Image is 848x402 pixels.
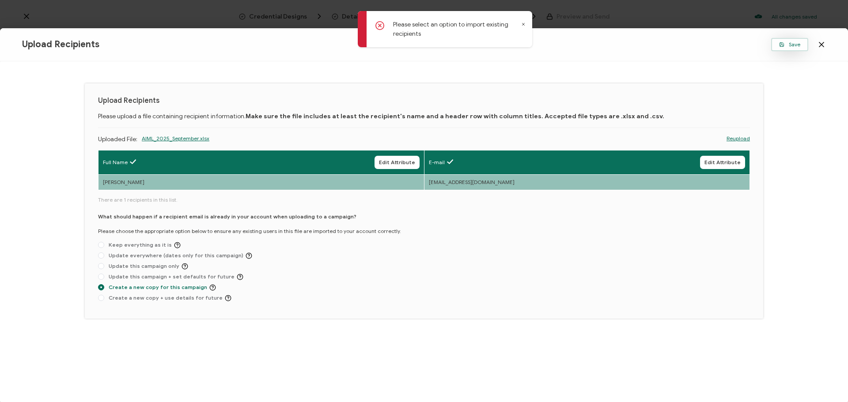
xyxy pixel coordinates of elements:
span: Edit Attribute [379,160,415,165]
span: E-mail [429,158,445,166]
span: Update everywhere (dates only for this campaign) [104,252,252,259]
span: Save [779,42,800,47]
h1: Upload Recipients [98,97,750,105]
b: Make sure the file includes at least the recipient's name and a header row with column titles. Ac... [246,113,664,120]
a: Reupload [727,135,750,143]
span: Update this campaign + set defaults for future [104,274,243,280]
button: Save [771,38,808,51]
button: Edit Attribute [700,156,745,169]
span: Keep everything as it is [104,242,181,248]
p: Please choose the appropriate option below to ensure any existing users in this file are imported... [98,227,401,235]
span: Create a new copy + use details for future [104,295,231,301]
span: Full Name [103,158,128,166]
p: Please select an option to import existing recipients [393,20,519,38]
td: [PERSON_NAME] [98,174,424,190]
iframe: Chat Widget [804,360,848,402]
span: Upload Recipients [22,39,99,50]
p: What should happen if a recipient email is already in your account when uploading to a campaign? [98,213,356,221]
p: Please upload a file containing recipient information. [98,112,750,121]
p: Uploaded File: [98,135,137,146]
span: Edit Attribute [704,160,741,165]
td: [EMAIL_ADDRESS][DOMAIN_NAME] [424,174,750,190]
span: AIML_2025_September.xlsx [142,135,209,157]
span: Update this campaign only [104,263,188,270]
button: Edit Attribute [375,156,420,169]
span: There are 1 recipients in this list. [98,196,750,204]
span: Create a new copy for this campaign [104,284,216,291]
